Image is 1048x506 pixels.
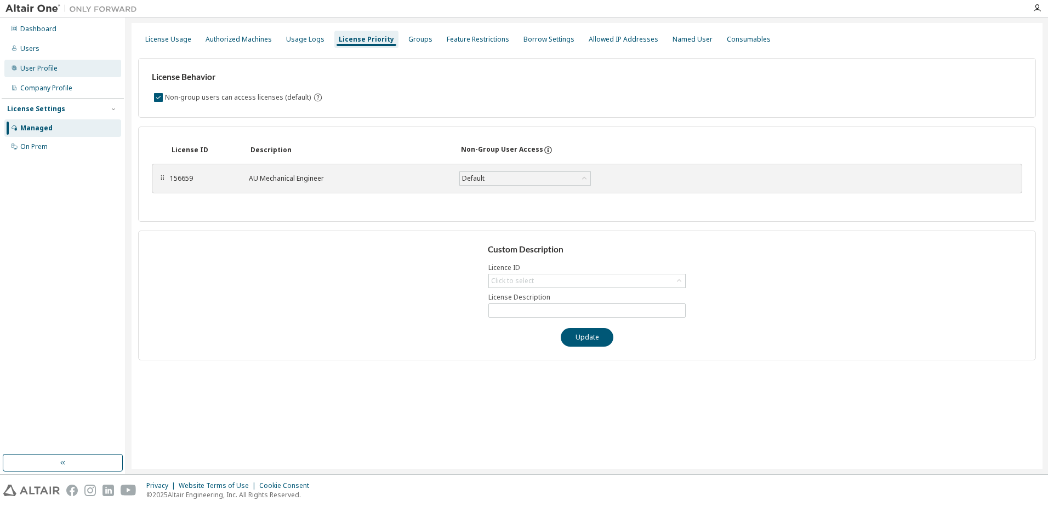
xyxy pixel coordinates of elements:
h3: Custom Description [488,244,687,255]
div: Description [250,146,448,154]
div: Website Terms of Use [179,481,259,490]
div: Authorized Machines [206,35,272,44]
div: Allowed IP Addresses [589,35,658,44]
div: Borrow Settings [523,35,574,44]
img: instagram.svg [84,485,96,496]
div: License Priority [339,35,394,44]
div: Dashboard [20,25,56,33]
div: User Profile [20,64,58,73]
div: Company Profile [20,84,72,93]
img: youtube.svg [121,485,136,496]
div: Feature Restrictions [447,35,509,44]
div: Cookie Consent [259,481,316,490]
div: 156659 [170,174,236,183]
button: Update [561,328,613,347]
img: altair_logo.svg [3,485,60,496]
div: Usage Logs [286,35,324,44]
label: License Description [488,293,686,302]
div: Non-Group User Access [461,145,543,155]
div: License Usage [145,35,191,44]
img: facebook.svg [66,485,78,496]
div: Click to select [489,274,685,287]
img: linkedin.svg [102,485,114,496]
div: Consumables [727,35,771,44]
div: Default [460,172,590,185]
h3: License Behavior [152,72,321,83]
div: ⠿ [159,174,166,183]
label: Non-group users can access licenses (default) [165,91,313,104]
label: Licence ID [488,263,686,272]
div: Groups [408,35,432,44]
div: License Settings [7,105,65,113]
div: Managed [20,124,53,133]
div: Click to select [491,277,534,285]
p: © 2025 Altair Engineering, Inc. All Rights Reserved. [146,490,316,499]
img: Altair One [5,3,143,14]
svg: By default any user not assigned to any group can access any license. Turn this setting off to di... [313,93,323,102]
div: License ID [172,146,237,154]
div: Default [460,173,486,185]
div: Named User [673,35,713,44]
div: On Prem [20,142,48,151]
div: Users [20,44,39,53]
div: AU Mechanical Engineer [249,174,446,183]
div: Privacy [146,481,179,490]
